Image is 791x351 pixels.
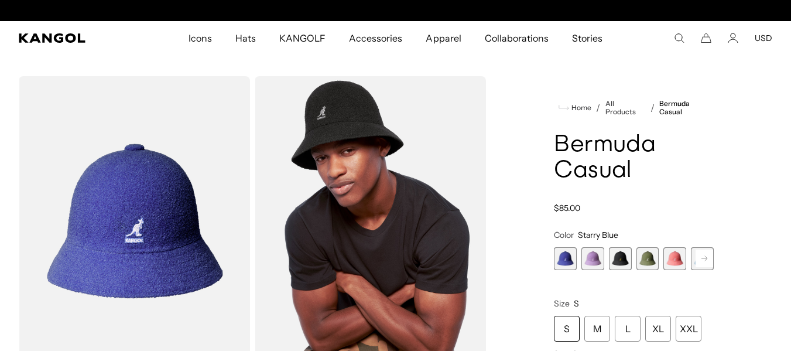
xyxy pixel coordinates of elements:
div: L [615,316,641,342]
div: 4 of 12 [636,247,659,270]
div: M [584,316,610,342]
span: KANGOLF [279,21,326,55]
div: 1 of 2 [275,6,516,15]
span: Collaborations [485,21,549,55]
span: Home [569,104,591,112]
label: Oil Green [636,247,659,270]
span: Hats [235,21,256,55]
a: Home [559,103,591,113]
span: Color [554,230,574,240]
label: Pepto [663,247,686,270]
a: Accessories [337,21,414,55]
span: $85.00 [554,203,580,213]
label: Black/Gold [609,247,632,270]
div: 5 of 12 [663,247,686,270]
div: 2 of 12 [581,247,604,270]
label: Starry Blue [554,247,577,270]
div: S [554,316,580,342]
span: Icons [189,21,212,55]
a: Collaborations [473,21,560,55]
button: USD [755,33,772,43]
span: Starry Blue [578,230,618,240]
div: 3 of 12 [609,247,632,270]
span: S [574,298,579,309]
label: Glacier [691,247,714,270]
div: Announcement [275,6,516,15]
summary: Search here [674,33,684,43]
div: 6 of 12 [691,247,714,270]
span: Accessories [349,21,402,55]
h1: Bermuda Casual [554,132,714,184]
a: KANGOLF [268,21,337,55]
div: XL [645,316,671,342]
a: Bermuda Casual [659,100,714,116]
div: 1 of 12 [554,247,577,270]
label: Digital Lavender [581,247,604,270]
button: Cart [701,33,711,43]
a: Stories [560,21,614,55]
li: / [591,101,600,115]
span: Size [554,298,570,309]
span: Apparel [426,21,461,55]
slideshow-component: Announcement bar [275,6,516,15]
a: Icons [177,21,224,55]
span: Stories [572,21,602,55]
a: Kangol [19,33,124,43]
a: Account [728,33,738,43]
a: Hats [224,21,268,55]
li: / [646,101,655,115]
nav: breadcrumbs [554,100,714,116]
a: All Products [605,100,646,116]
a: Apparel [414,21,472,55]
div: XXL [676,316,701,342]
